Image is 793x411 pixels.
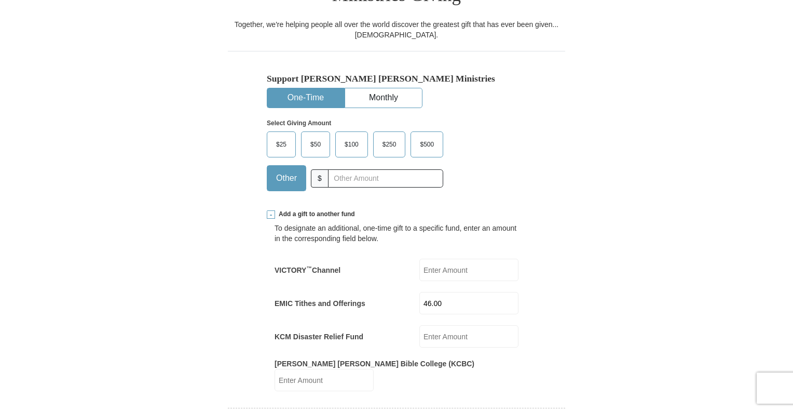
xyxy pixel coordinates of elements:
[306,265,312,271] sup: ™
[419,325,518,348] input: Enter Amount
[305,137,326,152] span: $50
[275,265,340,275] label: VICTORY Channel
[339,137,364,152] span: $100
[415,137,439,152] span: $500
[311,169,329,188] span: $
[275,369,374,391] input: Enter Amount
[267,73,526,84] h5: Support [PERSON_NAME] [PERSON_NAME] Ministries
[228,19,565,40] div: Together, we're helping people all over the world discover the greatest gift that has ever been g...
[271,137,292,152] span: $25
[345,88,422,108] button: Monthly
[267,88,344,108] button: One-Time
[328,169,443,188] input: Other Amount
[275,223,518,244] div: To designate an additional, one-time gift to a specific fund, enter an amount in the correspondin...
[267,120,331,127] strong: Select Giving Amount
[271,170,302,186] span: Other
[419,259,518,281] input: Enter Amount
[377,137,402,152] span: $250
[419,292,518,314] input: Enter Amount
[275,298,365,309] label: EMIC Tithes and Offerings
[275,359,474,369] label: [PERSON_NAME] [PERSON_NAME] Bible College (KCBC)
[275,210,355,219] span: Add a gift to another fund
[275,332,363,342] label: KCM Disaster Relief Fund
